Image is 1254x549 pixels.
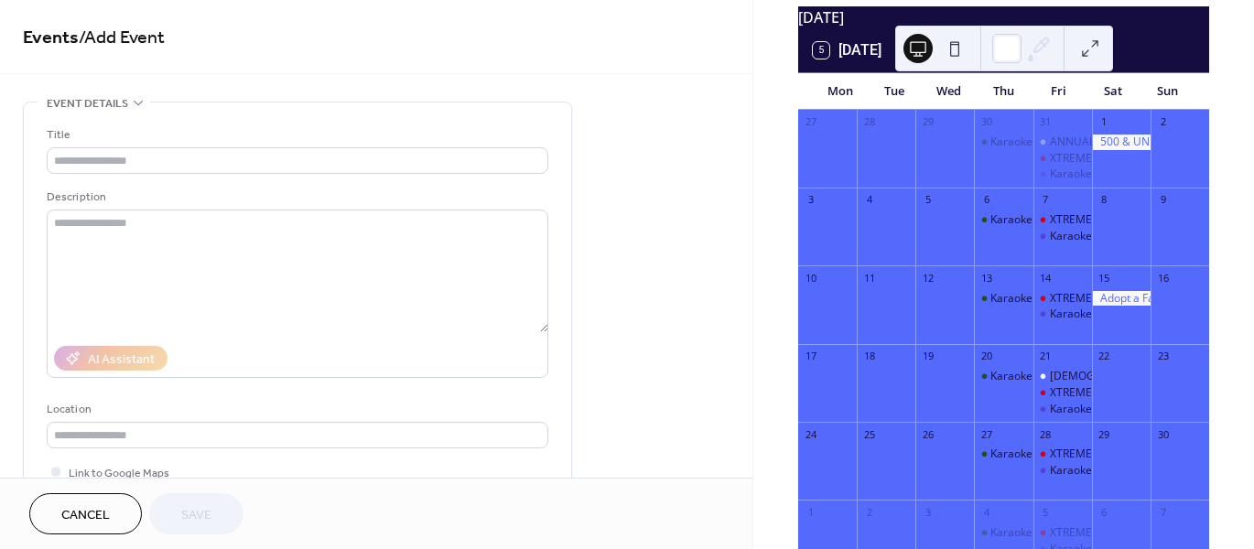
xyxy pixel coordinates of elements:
div: Karaoke [1033,229,1092,244]
div: Karaoke [974,135,1032,150]
div: 8 [1097,193,1111,207]
div: Karaoke [990,447,1032,462]
div: 9 [1156,193,1170,207]
div: LADIES NIGHT OUT [1033,369,1092,384]
div: 25 [862,427,876,441]
div: 27 [979,427,993,441]
div: XTREME BAR BINGO [1050,291,1153,307]
div: XTREME BAR BINGO [1033,291,1092,307]
div: 14 [1039,271,1053,285]
div: Karaoke [990,369,1032,384]
div: 13 [979,271,993,285]
div: Karaoke [1050,463,1092,479]
div: 3 [804,193,817,207]
div: ANNUAL [DATE] BASH [1050,135,1165,150]
div: 1 [1097,115,1111,129]
div: 2 [1156,115,1170,129]
div: 16 [1156,271,1170,285]
span: / Add Event [79,20,165,56]
div: 3 [921,505,935,519]
div: 18 [862,350,876,363]
div: Description [47,188,545,207]
div: Adopt a Family Benefit [1092,291,1151,307]
div: Karaoke [974,369,1032,384]
div: Karaoke [990,135,1032,150]
button: Cancel [29,493,142,534]
div: 10 [804,271,817,285]
div: XTREME BAR BINGO [1033,525,1092,541]
div: XTREME BAR BINGO [1033,151,1092,167]
div: 7 [1156,505,1170,519]
div: XTREME BAR BINGO [1050,151,1153,167]
div: Karaoke [990,525,1032,541]
div: 30 [1156,427,1170,441]
div: Thu [977,73,1032,110]
div: Fri [1031,73,1086,110]
div: Sun [1140,73,1195,110]
div: Karaoke [1050,402,1092,417]
div: 11 [862,271,876,285]
div: 15 [1097,271,1111,285]
div: Karaoke [974,291,1032,307]
div: ANNUAL HALLOWEEN BASH [1033,135,1092,150]
div: 29 [1097,427,1111,441]
div: Tue [868,73,923,110]
div: 4 [862,193,876,207]
div: XTREME BAR BINGO [1033,212,1092,228]
div: 6 [979,193,993,207]
div: XTREME BAR BINGO [1050,525,1153,541]
div: 26 [921,427,935,441]
div: Karaoke [1033,402,1092,417]
div: 1 [804,505,817,519]
div: 31 [1039,115,1053,129]
div: Karaoke [974,212,1032,228]
div: Karaoke [1050,167,1092,182]
div: 6 [1097,505,1111,519]
div: XTREME BAR BINGO [1033,385,1092,401]
div: XTREME BAR BINGO [1050,447,1153,462]
span: Event details [47,94,128,113]
div: 23 [1156,350,1170,363]
div: 28 [1039,427,1053,441]
div: Karaoke [1033,307,1092,322]
div: 17 [804,350,817,363]
div: 27 [804,115,817,129]
div: XTREME BAR BINGO [1050,385,1153,401]
span: Link to Google Maps [69,464,169,483]
div: Location [47,400,545,419]
div: Karaoke [1050,307,1092,322]
div: Wed [922,73,977,110]
div: Karaoke [990,291,1032,307]
div: 30 [979,115,993,129]
div: 19 [921,350,935,363]
div: 4 [979,505,993,519]
div: 500 & UNDER POOL TOURNAMENT [1092,135,1151,150]
div: Karaoke [990,212,1032,228]
div: Title [47,125,545,145]
div: 5 [1039,505,1053,519]
div: 24 [804,427,817,441]
div: [DEMOGRAPHIC_DATA] NIGHT OUT [1050,369,1233,384]
div: Karaoke [1033,463,1092,479]
div: 20 [979,350,993,363]
div: 2 [862,505,876,519]
div: Karaoke [974,447,1032,462]
div: 28 [862,115,876,129]
div: Mon [813,73,868,110]
div: Karaoke [1050,229,1092,244]
div: XTREME BAR BINGO [1033,447,1092,462]
div: 7 [1039,193,1053,207]
a: Events [23,20,79,56]
div: 5 [921,193,935,207]
div: Sat [1086,73,1140,110]
div: Karaoke [1033,167,1092,182]
div: XTREME BAR BINGO [1050,212,1153,228]
div: 21 [1039,350,1053,363]
div: 22 [1097,350,1111,363]
button: 5[DATE] [806,38,888,63]
div: 12 [921,271,935,285]
div: 29 [921,115,935,129]
div: Karaoke [974,525,1032,541]
div: [DATE] [798,6,1209,28]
